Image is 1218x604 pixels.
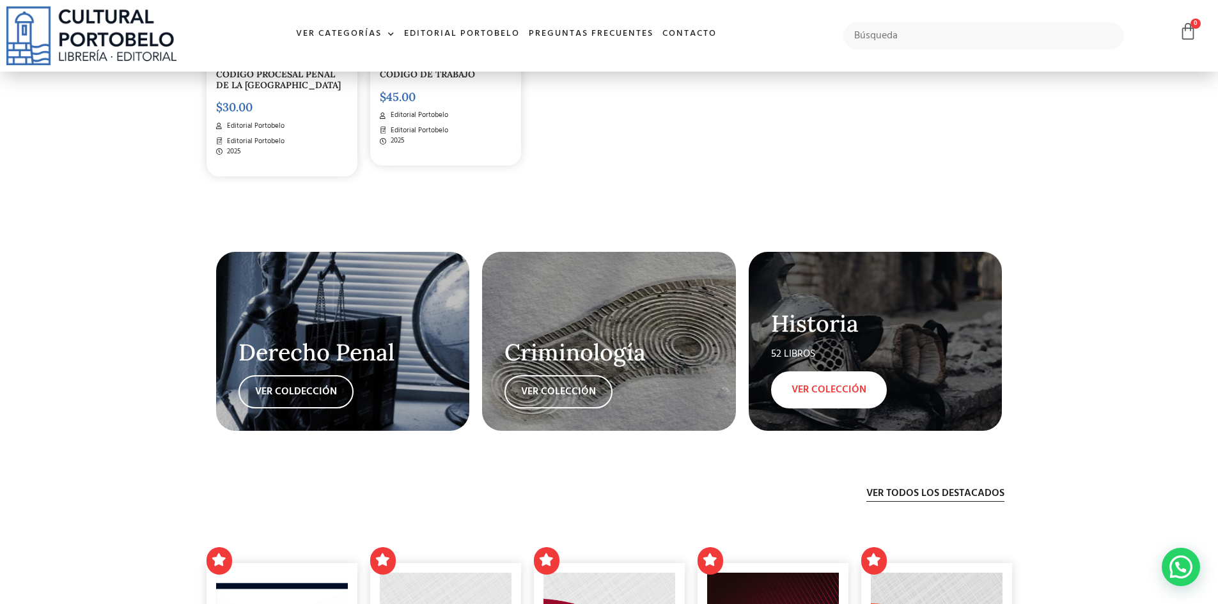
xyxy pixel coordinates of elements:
[387,125,448,136] span: Editorial Portobelo
[216,68,341,91] a: CÓDIGO PROCESAL PENAL DE LA [GEOGRAPHIC_DATA]
[658,20,721,48] a: Contacto
[380,68,475,80] a: CÓDIGO DE TRABAJO
[843,22,1124,49] input: Búsqueda
[238,375,354,408] a: VER COLDECCIÓN
[292,20,400,48] a: Ver Categorías
[380,89,386,104] span: $
[216,100,253,114] bdi: 30.00
[387,136,405,146] span: 2025
[1191,19,1201,29] span: 0
[866,486,1004,502] a: Ver todos los destacados
[771,346,980,362] div: 52 LIBROS
[216,100,223,114] span: $
[387,110,448,121] span: Editorial Portobelo
[504,340,714,366] h2: Criminología
[224,121,285,132] span: Editorial Portobelo
[380,89,416,104] bdi: 45.00
[866,486,1004,501] span: Ver todos los destacados
[400,20,524,48] a: Editorial Portobelo
[224,136,285,147] span: Editorial Portobelo
[771,371,887,408] a: VER COLECCIÓN
[1179,22,1197,41] a: 0
[771,311,980,337] h2: Historia
[504,375,613,408] a: VER COLECCIÓN
[238,340,448,366] h2: Derecho Penal
[224,146,241,157] span: 2025
[524,20,658,48] a: Preguntas frecuentes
